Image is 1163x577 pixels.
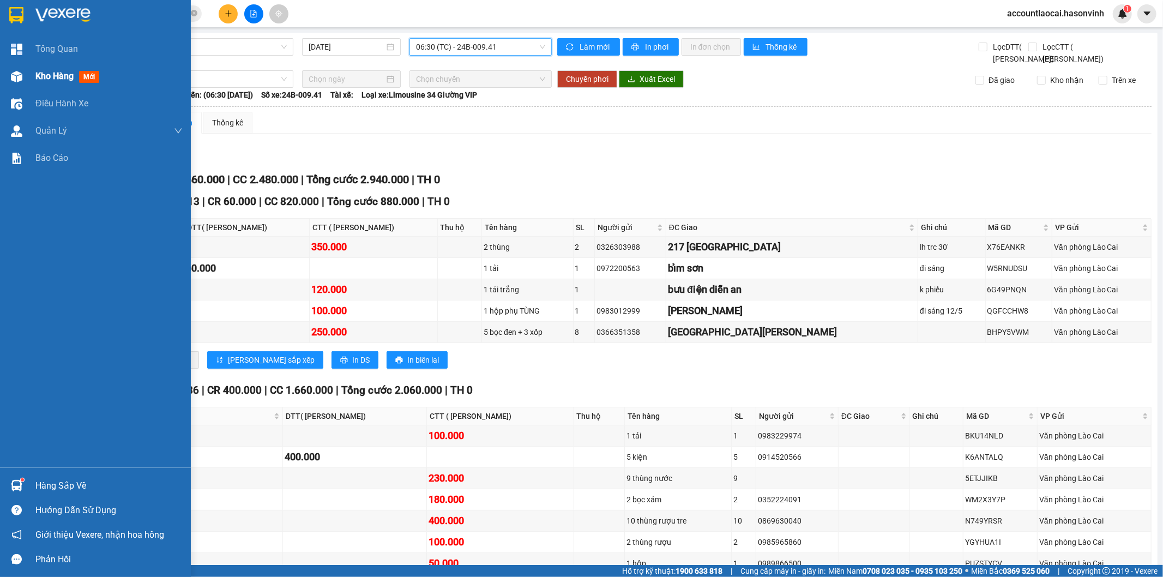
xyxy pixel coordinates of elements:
[963,553,1038,574] td: PUZSTYCV
[596,326,664,338] div: 0366351358
[1038,553,1152,574] td: Văn phòng Lào Cai
[275,10,282,17] span: aim
[450,384,473,396] span: TH 0
[1039,451,1149,463] div: Văn phòng Lào Cai
[361,89,477,101] span: Loại xe: Limousine 34 Giường VIP
[311,282,436,297] div: 120.000
[989,221,1041,233] span: Mã GD
[412,173,414,186] span: |
[1039,472,1149,484] div: Văn phòng Lào Cai
[987,284,1050,296] div: 6G49PNQN
[429,428,571,443] div: 100.000
[336,384,339,396] span: |
[574,219,595,237] th: SL
[622,565,722,577] span: Hỗ trợ kỹ thuật:
[626,536,730,548] div: 2 thùng rượu
[626,430,730,442] div: 1 tải
[11,71,22,82] img: warehouse-icon
[259,195,262,208] span: |
[105,515,281,527] div: 0815667777
[920,241,984,253] div: lh trc 30'
[920,305,984,317] div: đi sáng 12/5
[1107,74,1140,86] span: Trên xe
[965,451,1035,463] div: K6ANTALQ
[1046,74,1088,86] span: Kho nhận
[416,71,545,87] span: Chọn chuyến
[918,219,986,237] th: Ghi chú
[35,42,78,56] span: Tổng Quan
[244,4,263,23] button: file-add
[626,557,730,569] div: 1 hộp
[668,324,916,340] div: [GEOGRAPHIC_DATA][PERSON_NAME]
[417,173,440,186] span: TH 0
[1039,494,1149,506] div: Văn phòng Lào Cai
[269,4,288,23] button: aim
[427,195,450,208] span: TH 0
[758,494,836,506] div: 0352224091
[310,219,438,237] th: CTT ( [PERSON_NAME])
[35,151,68,165] span: Báo cáo
[732,407,756,425] th: SL
[682,38,741,56] button: In đơn chọn
[105,494,281,506] div: 0387987444
[986,258,1052,279] td: W5RNUDSU
[986,279,1052,300] td: 6G49PNQN
[1052,237,1152,258] td: Văn phòng Lào Cai
[429,471,571,486] div: 230.000
[207,384,262,396] span: CR 400.000
[301,173,304,186] span: |
[11,44,22,55] img: dashboard-icon
[910,407,964,425] th: Ghi chú
[35,551,183,568] div: Phản hồi
[920,284,984,296] div: k phiếu
[575,262,593,274] div: 1
[311,324,436,340] div: 250.000
[35,71,74,81] span: Kho hàng
[668,282,916,297] div: bưu điện diễn an
[596,305,664,317] div: 0983012999
[668,239,916,255] div: 217 [GEOGRAPHIC_DATA]
[580,41,611,53] span: Làm mới
[733,536,754,548] div: 2
[758,451,836,463] div: 0914520566
[1038,468,1152,489] td: Văn phòng Lào Cai
[1052,322,1152,343] td: Văn phòng Lào Cai
[264,195,319,208] span: CC 820.000
[1054,305,1149,317] div: Văn phòng Lào Cai
[105,557,281,569] div: 0904385789
[261,89,322,101] span: Số xe: 24B-009.41
[35,97,88,110] span: Điều hành xe
[173,89,253,101] span: Chuyến: (06:30 [DATE])
[557,70,617,88] button: Chuyển phơi
[628,75,635,84] span: download
[174,127,183,135] span: down
[557,38,620,56] button: syncLàm mới
[963,532,1038,553] td: YGYHUA1I
[963,425,1038,447] td: BKU14NLD
[1058,565,1059,577] span: |
[766,41,799,53] span: Thống kê
[640,73,675,85] span: Xuất Excel
[1137,4,1156,23] button: caret-down
[1038,510,1152,532] td: Văn phòng Lào Cai
[963,510,1038,532] td: N749YRSR
[387,351,448,369] button: printerIn biên lai
[438,219,483,237] th: Thu hộ
[35,478,183,494] div: Hàng sắp về
[1040,410,1140,422] span: VP Gửi
[1039,557,1149,569] div: Văn phòng Lào Cai
[1124,5,1131,13] sup: 1
[625,407,732,425] th: Tên hàng
[626,472,730,484] div: 9 thùng nước
[1039,515,1149,527] div: Văn phòng Lào Cai
[250,10,257,17] span: file-add
[309,73,384,85] input: Chọn ngày
[987,326,1050,338] div: BHPY5VWM
[1054,284,1149,296] div: Văn phòng Lào Cai
[429,556,571,571] div: 50.000
[1102,567,1110,575] span: copyright
[482,219,573,237] th: Tên hàng
[669,221,907,233] span: ĐC Giao
[105,536,281,548] div: 0964582999
[264,384,267,396] span: |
